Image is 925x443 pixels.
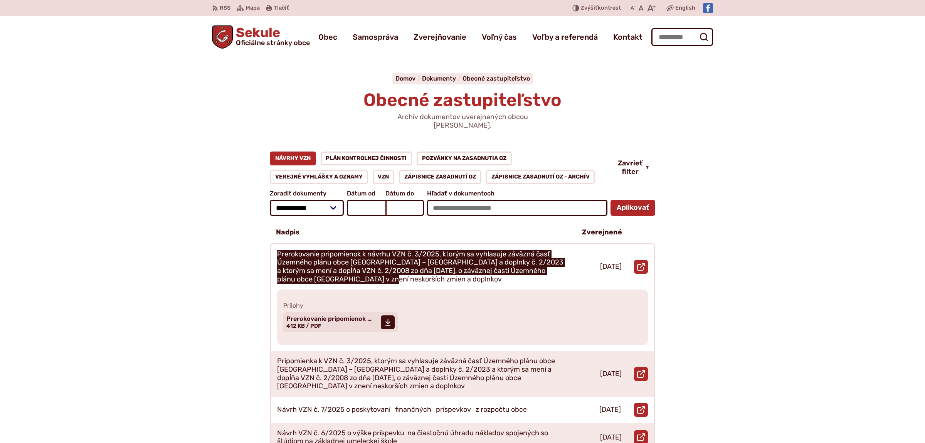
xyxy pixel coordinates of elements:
span: kontrast [581,5,621,12]
a: Plán kontrolnej činnosti [321,152,412,165]
a: Domov [395,75,422,82]
span: Dátum od [347,190,385,197]
button: Aplikovať [610,200,655,216]
span: Dátum do [385,190,424,197]
input: Dátum do [385,200,424,216]
p: Návrh VZN č. 7/2025 o poskytovaní finančných príspevkov z rozpočtu obce [277,406,527,414]
button: Zavrieť filter [612,159,655,176]
a: Samospráva [353,26,398,48]
a: Návrhy VZN [270,152,316,165]
a: Voľný čas [482,26,517,48]
p: Pripomienka k VZN č. 3/2025, ktorým sa vyhlasuje záväzná časť Územného plánu obce [GEOGRAPHIC_DAT... [277,357,564,390]
input: Hľadať v dokumentoch [427,200,607,216]
a: Zápisnice zasadnutí OZ - ARCHÍV [486,170,595,184]
a: Voľby a referendá [532,26,598,48]
a: Zverejňovanie [414,26,466,48]
span: RSS [220,3,230,13]
span: Tlačiť [274,5,289,12]
span: Zavrieť filter [618,159,642,176]
span: Zvýšiť [581,5,598,11]
a: Obec [318,26,337,48]
p: Nadpis [276,228,299,237]
a: Pozvánky na zasadnutia OZ [417,152,512,165]
span: English [675,3,695,13]
span: Prerokovanie pripomienok … [286,316,372,322]
span: Dokumenty [422,75,456,82]
a: English [674,3,697,13]
p: [DATE] [599,406,621,414]
p: [DATE] [600,263,622,271]
span: Prílohy [283,302,642,309]
a: Dokumenty [422,75,462,82]
p: Prerokovanie pripomienok k návrhu VZN č. 3/2025, ktorým sa vyhlasuje záväzná časť Územného plánu ... [277,250,564,283]
p: [DATE] [600,433,622,442]
a: Verejné vyhlášky a oznamy [270,170,368,184]
p: Zverejnené [582,228,622,237]
img: Prejsť na Facebook stránku [703,3,713,13]
img: Prejsť na domovskú stránku [212,25,233,49]
span: Zoradiť dokumenty [270,190,344,197]
a: Logo Sekule, prejsť na domovskú stránku. [212,25,310,49]
span: Obecné zastupiteľstvo [363,89,562,111]
span: Hľadať v dokumentoch [427,190,607,197]
input: Dátum od [347,200,385,216]
a: Zápisnice zasadnutí OZ [399,170,481,184]
a: Prerokovanie pripomienok … 412 KB / PDF [283,312,398,332]
a: Obecné zastupiteľstvo [462,75,530,82]
span: Oficiálne stránky obce [236,39,310,46]
a: Kontakt [613,26,642,48]
span: Domov [395,75,415,82]
span: Mapa [246,3,260,13]
span: Sekule [233,26,310,46]
p: Archív dokumentov uverejnených obcou [PERSON_NAME]. [370,113,555,130]
span: 412 KB / PDF [286,323,321,329]
a: VZN [373,170,395,184]
p: [DATE] [600,370,622,378]
select: Zoradiť dokumenty [270,200,344,216]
